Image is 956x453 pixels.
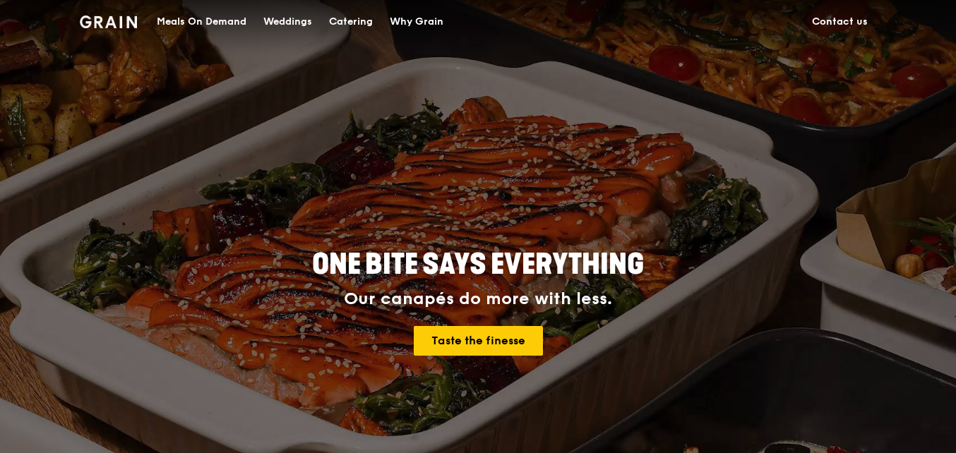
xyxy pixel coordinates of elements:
div: Why Grain [390,1,443,43]
span: ONE BITE SAYS EVERYTHING [312,248,644,282]
img: Grain [80,16,137,28]
a: Contact us [803,1,876,43]
div: Our canapés do more with less. [224,289,732,309]
a: Catering [321,1,381,43]
div: Catering [329,1,373,43]
a: Taste the finesse [414,326,543,356]
div: Meals On Demand [157,1,246,43]
a: Weddings [255,1,321,43]
a: Why Grain [381,1,452,43]
div: Weddings [263,1,312,43]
